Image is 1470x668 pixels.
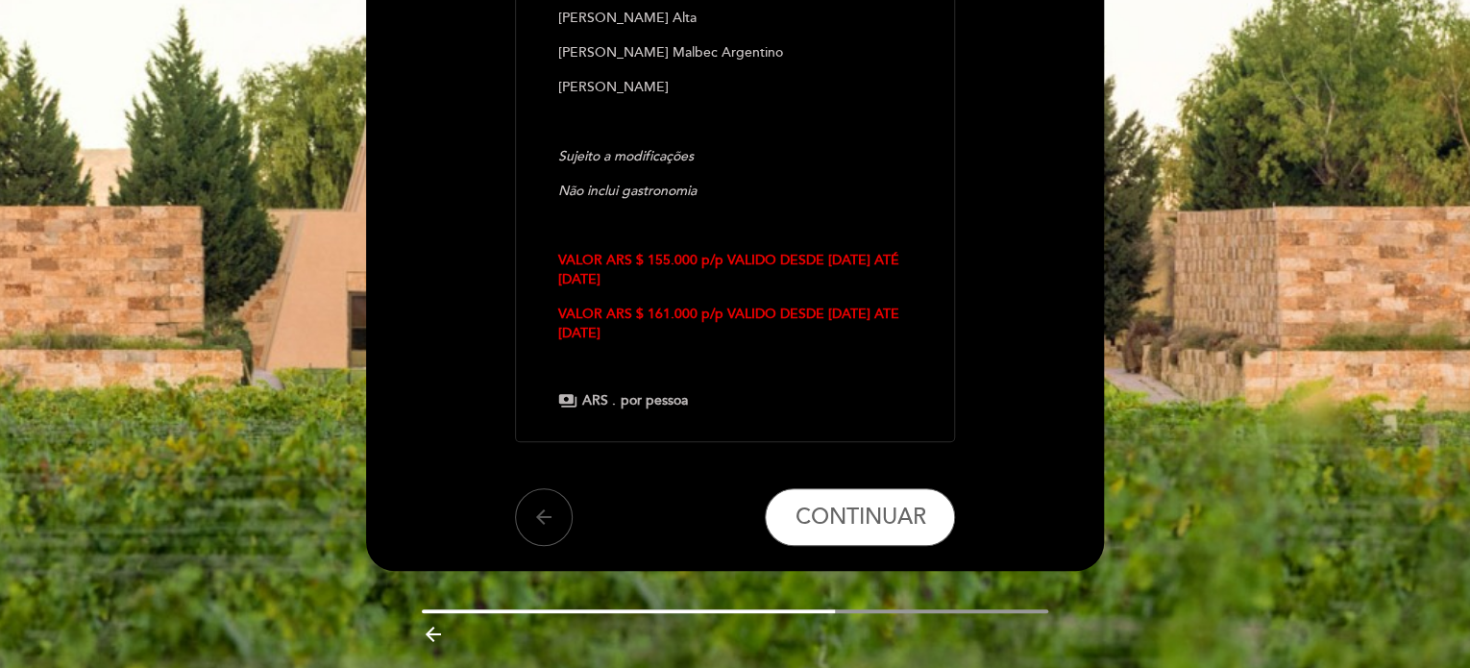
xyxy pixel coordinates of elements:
strong: VALOR ARS $ 161.000 p/p VALIDO DESDE [DATE] ATE [DATE] [558,306,899,341]
i: arrow_backward [422,623,445,646]
button: arrow_back [515,488,573,546]
span: payments [558,391,577,410]
em: Sujeito a modificações [558,148,694,164]
span: por pessoa [621,391,688,410]
strong: VALOR ARS $ 155.000 p/p VALIDO DESDE [DATE] ATÉ [DATE] [558,252,899,287]
span: CONTINUAR [795,504,925,531]
p: [PERSON_NAME] Alta [558,9,911,28]
i: arrow_back [532,506,555,529]
button: CONTINUAR [765,488,955,546]
p: [PERSON_NAME] [558,78,911,97]
em: Não inclui gastronomia [558,183,697,199]
span: ARS . [582,391,616,410]
p: [PERSON_NAME] Malbec Argentino [558,43,911,62]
